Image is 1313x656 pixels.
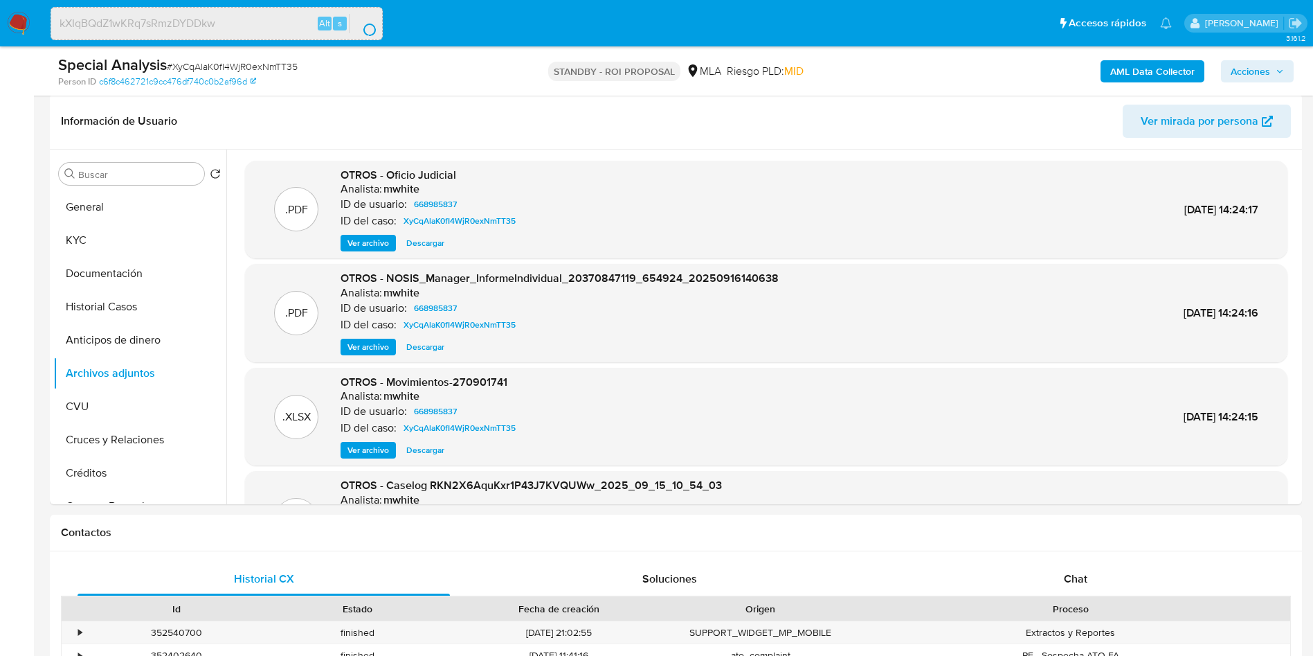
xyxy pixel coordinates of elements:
[58,53,167,76] b: Special Analysis
[414,300,457,317] span: 668985837
[408,300,462,317] a: 668985837
[406,340,444,354] span: Descargar
[449,621,670,644] div: [DATE] 21:02:55
[210,168,221,184] button: Volver al orden por defecto
[1101,60,1204,82] button: AML Data Collector
[1286,33,1306,44] span: 3.161.2
[686,64,721,79] div: MLA
[341,442,396,459] button: Ver archivo
[285,202,308,218] p: .PDF
[285,305,308,321] p: .PDF
[399,235,451,251] button: Descargar
[642,571,697,587] span: Soluciones
[399,339,451,355] button: Descargar
[341,493,382,507] p: Analista:
[406,443,444,457] span: Descargar
[383,389,419,403] h6: mwhite
[86,621,267,644] div: 352540700
[408,403,462,420] a: 668985837
[341,167,456,183] span: OTROS - Oficio Judicial
[398,213,521,229] a: XyCqAlaK0fI4WjR0exNmTT35
[414,403,457,420] span: 668985837
[398,420,521,436] a: XyCqAlaK0fI4WjR0exNmTT35
[1069,16,1146,30] span: Accesos rápidos
[338,17,342,30] span: s
[1110,60,1195,82] b: AML Data Collector
[53,257,226,290] button: Documentación
[1231,60,1270,82] span: Acciones
[349,14,377,33] button: search-icon
[341,477,722,493] span: OTROS - Caselog RKN2X6AquKxr1P43J7KVQUWw_2025_09_15_10_54_03
[51,15,382,33] input: Buscar usuario o caso...
[64,168,75,179] button: Buscar
[341,374,507,390] span: OTROS - Movimientos-270901741
[347,443,389,457] span: Ver archivo
[61,526,1291,540] h1: Contactos
[53,290,226,323] button: Historial Casos
[404,213,516,229] span: XyCqAlaK0fI4WjR0exNmTT35
[341,197,407,211] p: ID de usuario:
[58,76,96,88] b: Person ID
[1205,17,1283,30] p: gustavo.deseta@mercadolibre.com
[99,76,256,88] a: c6f8c462721c9cc476df740c0b2af96d
[399,442,451,459] button: Descargar
[383,493,419,507] h6: mwhite
[347,340,389,354] span: Ver archivo
[53,190,226,224] button: General
[282,409,311,425] p: .XLSX
[341,270,779,286] span: OTROS - NOSIS_Manager_InformeIndividual_20370847119_654924_20250916140638
[404,420,516,436] span: XyCqAlaK0fI4WjR0exNmTT35
[78,626,82,639] div: •
[341,235,396,251] button: Ver archivo
[347,236,389,250] span: Ver archivo
[53,390,226,423] button: CVU
[1288,16,1303,30] a: Salir
[1221,60,1294,82] button: Acciones
[53,357,226,390] button: Archivos adjuntos
[398,317,521,333] a: XyCqAlaK0fI4WjR0exNmTT35
[53,456,226,490] button: Créditos
[61,114,177,128] h1: Información de Usuario
[341,301,407,315] p: ID de usuario:
[670,621,851,644] div: SUPPORT_WIDGET_MP_MOBILE
[1184,305,1258,321] span: [DATE] 14:24:16
[680,602,842,616] div: Origen
[53,323,226,357] button: Anticipos de dinero
[414,196,457,213] span: 668985837
[53,490,226,523] button: Cuentas Bancarias
[458,602,660,616] div: Fecha de creación
[784,63,804,79] span: MID
[341,389,382,403] p: Analista:
[406,236,444,250] span: Descargar
[727,64,804,79] span: Riesgo PLD:
[78,168,199,181] input: Buscar
[341,405,407,418] p: ID de usuario:
[1160,17,1172,29] a: Notificaciones
[341,214,397,228] p: ID del caso:
[408,196,462,213] a: 668985837
[53,423,226,456] button: Cruces y Relaciones
[383,182,419,196] h6: mwhite
[341,318,397,332] p: ID del caso:
[267,621,449,644] div: finished
[234,571,294,587] span: Historial CX
[1184,409,1258,425] span: [DATE] 14:24:15
[1184,202,1258,218] span: [DATE] 14:24:17
[861,602,1280,616] div: Proceso
[548,62,680,81] p: STANDBY - ROI PROPOSAL
[341,286,382,300] p: Analista:
[341,421,397,435] p: ID del caso:
[341,182,382,196] p: Analista:
[404,317,516,333] span: XyCqAlaK0fI4WjR0exNmTT35
[383,286,419,300] h6: mwhite
[319,17,330,30] span: Alt
[1123,105,1291,138] button: Ver mirada por persona
[167,60,298,73] span: # XyCqAlaK0fI4WjR0exNmTT35
[277,602,439,616] div: Estado
[341,339,396,355] button: Ver archivo
[851,621,1290,644] div: Extractos y Reportes
[1064,571,1087,587] span: Chat
[96,602,257,616] div: Id
[53,224,226,257] button: KYC
[1141,105,1258,138] span: Ver mirada por persona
